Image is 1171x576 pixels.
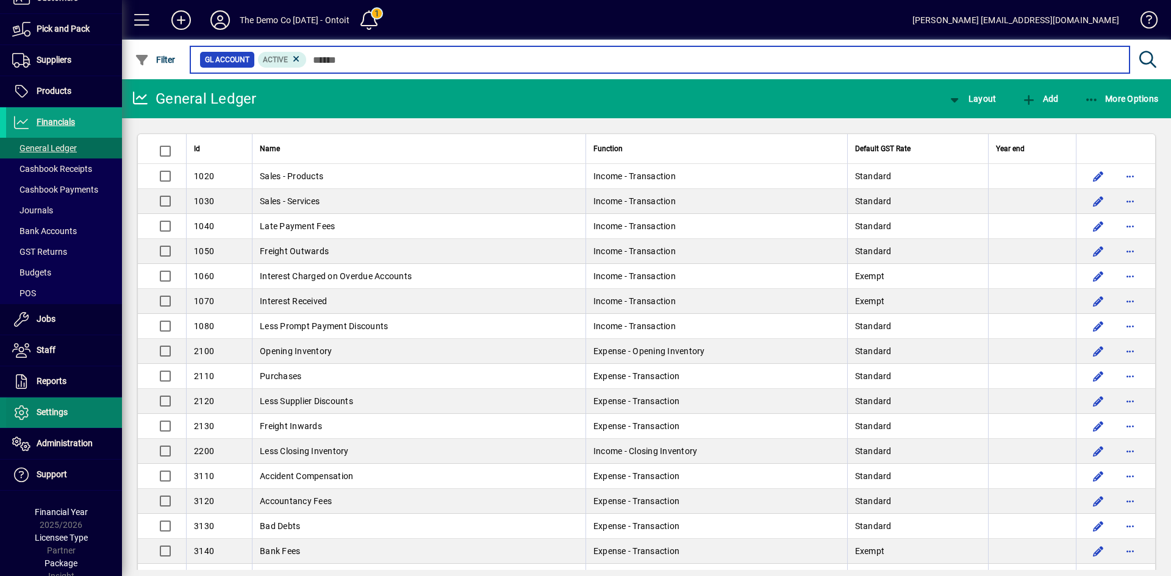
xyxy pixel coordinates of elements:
span: Standard [855,196,892,206]
button: Edit [1089,466,1108,486]
span: Income - Transaction [593,271,676,281]
span: 2130 [194,421,214,431]
span: Standard [855,171,892,181]
span: 3140 [194,546,214,556]
span: Products [37,86,71,96]
span: 3130 [194,521,214,531]
span: Income - Transaction [593,321,676,331]
button: Edit [1089,441,1108,461]
span: Filter [135,55,176,65]
a: Knowledge Base [1131,2,1156,42]
a: Products [6,76,122,107]
span: Function [593,142,623,155]
span: Default GST Rate [855,142,911,155]
button: More options [1120,366,1140,386]
button: Edit [1089,341,1108,361]
div: Id [194,142,245,155]
button: Edit [1089,241,1108,261]
span: Cashbook Payments [12,185,98,194]
div: Name [260,142,578,155]
button: More options [1120,191,1140,211]
a: Staff [6,335,122,366]
span: Staff [37,345,56,355]
a: General Ledger [6,138,122,158]
a: Support [6,460,122,490]
span: Purchases [260,371,301,381]
span: Id [194,142,200,155]
span: Add [1022,94,1058,104]
span: 1080 [194,321,214,331]
span: Standard [855,346,892,356]
span: 1020 [194,171,214,181]
a: Pick and Pack [6,14,122,44]
span: Standard [855,496,892,506]
span: Expense - Transaction [593,471,679,481]
a: Suppliers [6,45,122,76]
span: Pick and Pack [37,24,90,34]
button: More options [1120,291,1140,311]
a: Jobs [6,304,122,335]
a: Journals [6,200,122,221]
span: POS [12,288,36,298]
div: General Ledger [131,89,257,108]
span: Licensee Type [35,533,88,542]
span: Income - Transaction [593,296,676,306]
span: Income - Transaction [593,196,676,206]
button: Edit [1089,216,1108,236]
span: 1030 [194,196,214,206]
span: Financials [37,117,75,127]
button: Edit [1089,316,1108,336]
span: Sales - Products [260,171,323,181]
button: Add [1019,88,1061,110]
span: Freight Outwards [260,246,329,256]
span: 3110 [194,471,214,481]
span: GST Returns [12,247,67,257]
a: Reports [6,366,122,397]
span: Bank Accounts [12,226,77,236]
button: More options [1120,341,1140,361]
button: More options [1120,166,1140,186]
span: Suppliers [37,55,71,65]
a: Cashbook Payments [6,179,122,200]
span: 2200 [194,446,214,456]
span: Expense - Opening Inventory [593,346,705,356]
button: More options [1120,316,1140,336]
span: 1040 [194,221,214,231]
a: Bank Accounts [6,221,122,241]
span: 2100 [194,346,214,356]
app-page-header-button: View chart layout [934,88,1009,110]
button: Edit [1089,291,1108,311]
span: Standard [855,396,892,406]
span: 1060 [194,271,214,281]
span: Standard [855,221,892,231]
span: 2120 [194,396,214,406]
span: Settings [37,407,68,417]
button: Edit [1089,191,1108,211]
span: Cashbook Receipts [12,164,92,174]
span: Expense - Transaction [593,546,679,556]
span: Standard [855,371,892,381]
span: Interest Received [260,296,327,306]
span: Accountancy Fees [260,496,332,506]
button: More options [1120,241,1140,261]
span: Reports [37,376,66,386]
a: Administration [6,428,122,459]
span: Opening Inventory [260,346,332,356]
button: Edit [1089,416,1108,436]
span: Standard [855,471,892,481]
button: Add [162,9,201,31]
button: Edit [1089,166,1108,186]
span: Support [37,469,67,479]
a: Cashbook Receipts [6,158,122,179]
button: Edit [1089,266,1108,286]
span: General Ledger [12,143,77,153]
span: Bad Debts [260,521,300,531]
span: Expense - Transaction [593,496,679,506]
span: Package [45,558,77,568]
div: [PERSON_NAME] [EMAIL_ADDRESS][DOMAIN_NAME] [912,10,1119,30]
span: Income - Transaction [593,171,676,181]
a: Settings [6,397,122,428]
button: More options [1120,541,1140,561]
button: Edit [1089,491,1108,511]
span: Exempt [855,296,885,306]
